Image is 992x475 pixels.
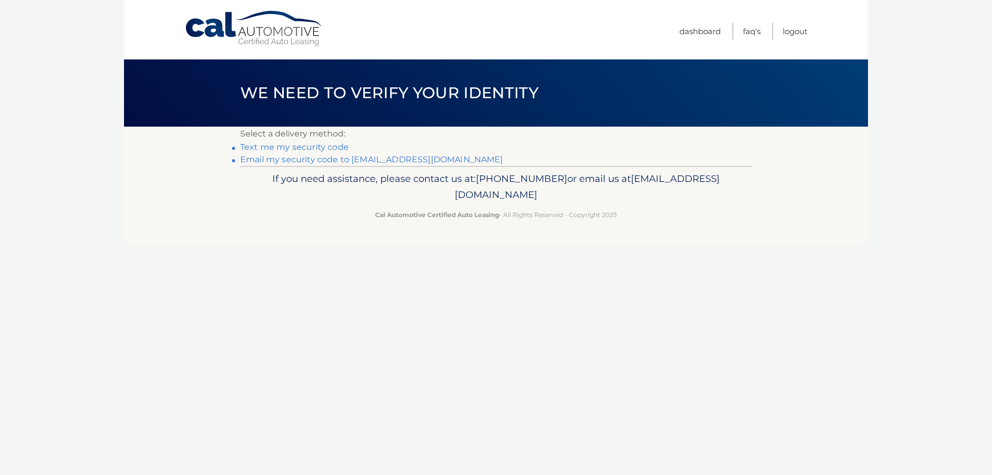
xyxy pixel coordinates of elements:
a: Dashboard [679,23,721,40]
a: Text me my security code [240,142,349,152]
p: Select a delivery method: [240,127,752,141]
strong: Cal Automotive Certified Auto Leasing [375,211,499,219]
a: Logout [783,23,808,40]
span: [PHONE_NUMBER] [476,173,567,185]
a: Email my security code to [EMAIL_ADDRESS][DOMAIN_NAME] [240,155,503,164]
span: We need to verify your identity [240,83,538,102]
a: Cal Automotive [184,10,324,47]
a: FAQ's [743,23,761,40]
p: If you need assistance, please contact us at: or email us at [247,171,745,204]
p: - All Rights Reserved - Copyright 2025 [247,209,745,220]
